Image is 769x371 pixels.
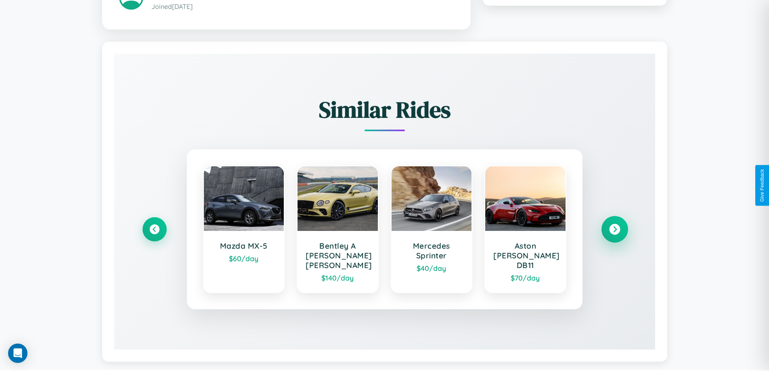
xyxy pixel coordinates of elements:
[142,94,627,125] h2: Similar Rides
[391,166,473,293] a: Mercedes Sprinter$40/day
[203,166,285,293] a: Mazda MX-5$60/day
[759,169,765,202] div: Give Feedback
[493,241,557,270] h3: Aston [PERSON_NAME] DB11
[493,273,557,282] div: $ 70 /day
[212,241,276,251] h3: Mazda MX-5
[400,241,464,260] h3: Mercedes Sprinter
[400,264,464,272] div: $ 40 /day
[484,166,566,293] a: Aston [PERSON_NAME] DB11$70/day
[8,344,27,363] div: Open Intercom Messenger
[297,166,379,293] a: Bentley A [PERSON_NAME] [PERSON_NAME]$140/day
[151,1,454,13] p: Joined [DATE]
[306,241,370,270] h3: Bentley A [PERSON_NAME] [PERSON_NAME]
[212,254,276,263] div: $ 60 /day
[306,273,370,282] div: $ 140 /day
